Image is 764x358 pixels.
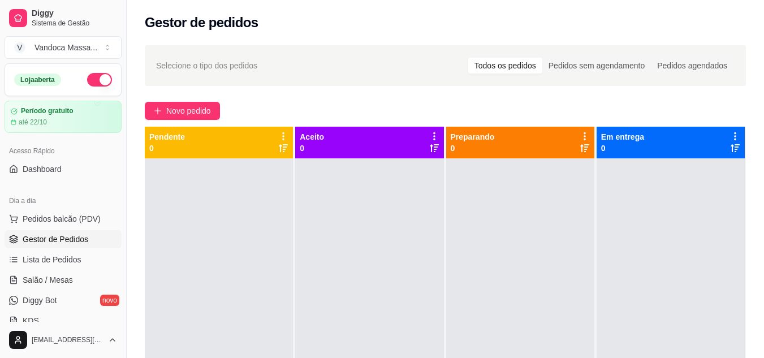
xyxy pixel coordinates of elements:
[166,105,211,117] span: Novo pedido
[5,291,122,309] a: Diggy Botnovo
[5,160,122,178] a: Dashboard
[21,107,74,115] article: Período gratuito
[451,143,495,154] p: 0
[5,251,122,269] a: Lista de Pedidos
[34,42,97,53] div: Vandoca Massa ...
[5,210,122,228] button: Pedidos balcão (PDV)
[23,234,88,245] span: Gestor de Pedidos
[542,58,651,74] div: Pedidos sem agendamento
[5,36,122,59] button: Select a team
[5,192,122,210] div: Dia a dia
[5,326,122,353] button: [EMAIL_ADDRESS][DOMAIN_NAME]
[601,131,644,143] p: Em entrega
[23,254,81,265] span: Lista de Pedidos
[23,213,101,225] span: Pedidos balcão (PDV)
[149,131,185,143] p: Pendente
[5,312,122,330] a: KDS
[154,107,162,115] span: plus
[23,315,39,326] span: KDS
[87,73,112,87] button: Alterar Status
[451,131,495,143] p: Preparando
[23,274,73,286] span: Salão / Mesas
[5,142,122,160] div: Acesso Rápido
[651,58,733,74] div: Pedidos agendados
[5,230,122,248] a: Gestor de Pedidos
[5,101,122,133] a: Período gratuitoaté 22/10
[156,59,257,72] span: Selecione o tipo dos pedidos
[32,8,117,19] span: Diggy
[145,14,258,32] h2: Gestor de pedidos
[300,143,324,154] p: 0
[19,118,47,127] article: até 22/10
[32,335,103,344] span: [EMAIL_ADDRESS][DOMAIN_NAME]
[300,131,324,143] p: Aceito
[601,143,644,154] p: 0
[23,163,62,175] span: Dashboard
[5,271,122,289] a: Salão / Mesas
[149,143,185,154] p: 0
[468,58,542,74] div: Todos os pedidos
[14,74,61,86] div: Loja aberta
[23,295,57,306] span: Diggy Bot
[145,102,220,120] button: Novo pedido
[5,5,122,32] a: DiggySistema de Gestão
[32,19,117,28] span: Sistema de Gestão
[14,42,25,53] span: V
